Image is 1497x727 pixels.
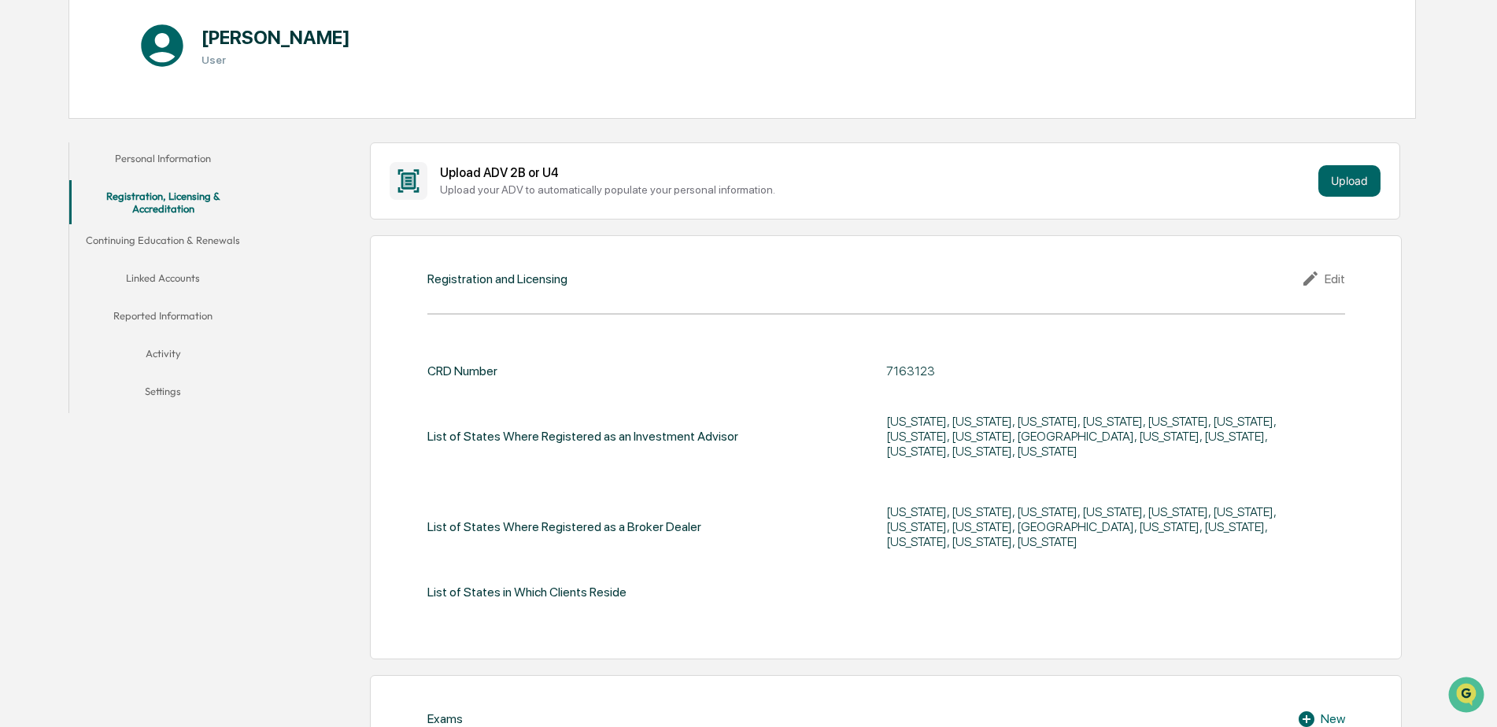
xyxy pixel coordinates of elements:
[31,228,99,244] span: Data Lookup
[1318,165,1381,197] button: Upload
[1447,675,1489,718] iframe: Open customer support
[69,375,257,413] button: Settings
[69,338,257,375] button: Activity
[69,142,257,414] div: secondary tabs example
[69,180,257,225] button: Registration, Licensing & Accreditation
[69,262,257,300] button: Linked Accounts
[54,136,199,149] div: We're available if you need us!
[114,200,127,212] div: 🗄️
[69,300,257,338] button: Reported Information
[886,363,1280,378] div: 7163123
[111,266,190,279] a: Powered byPylon
[427,363,497,378] div: CRD Number
[201,54,350,66] h3: User
[9,222,105,250] a: 🔎Data Lookup
[268,125,286,144] button: Start new chat
[427,271,567,286] div: Registration and Licensing
[440,165,1311,180] div: Upload ADV 2B or U4
[41,72,260,88] input: Clear
[130,198,195,214] span: Attestations
[16,200,28,212] div: 🖐️
[54,120,258,136] div: Start new chat
[886,414,1280,459] div: [US_STATE], [US_STATE], [US_STATE], [US_STATE], [US_STATE], [US_STATE], [US_STATE], [US_STATE], [...
[886,504,1280,549] div: [US_STATE], [US_STATE], [US_STATE], [US_STATE], [US_STATE], [US_STATE], [US_STATE], [US_STATE], [...
[427,494,701,559] div: List of States Where Registered as a Broker Dealer
[69,224,257,262] button: Continuing Education & Renewals
[108,192,201,220] a: 🗄️Attestations
[157,267,190,279] span: Pylon
[427,404,738,469] div: List of States Where Registered as an Investment Advisor
[427,585,627,600] div: List of States in Which Clients Reside
[1301,269,1345,288] div: Edit
[16,33,286,58] p: How can we help?
[427,711,463,726] div: Exams
[440,183,1311,196] div: Upload your ADV to automatically populate your personal information.
[9,192,108,220] a: 🖐️Preclearance
[16,230,28,242] div: 🔎
[69,142,257,180] button: Personal Information
[201,26,350,49] h1: [PERSON_NAME]
[31,198,102,214] span: Preclearance
[16,120,44,149] img: 1746055101610-c473b297-6a78-478c-a979-82029cc54cd1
